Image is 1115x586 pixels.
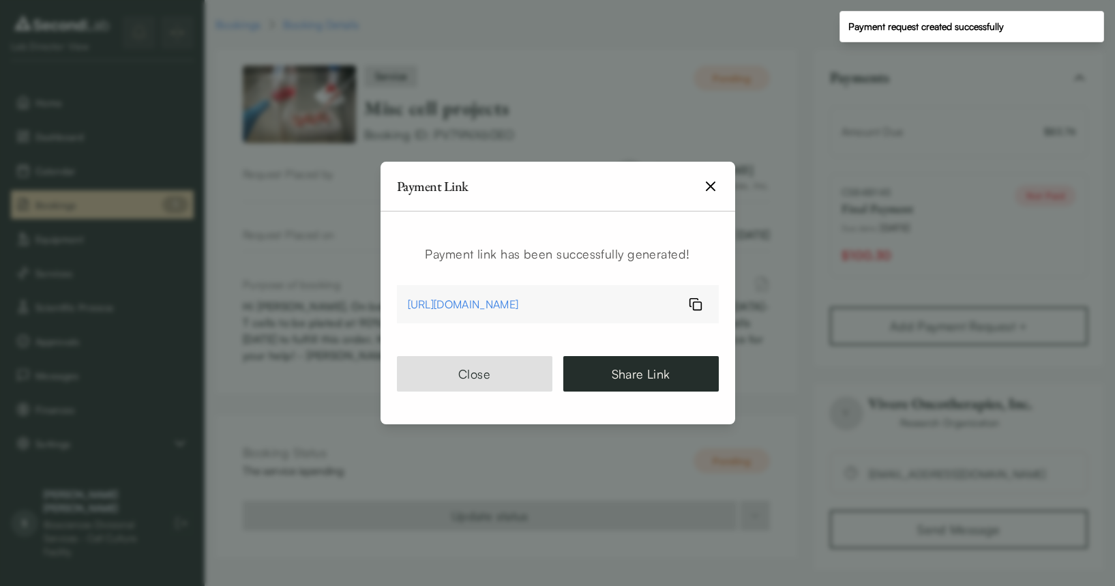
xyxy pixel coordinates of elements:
span: [URL][DOMAIN_NAME] [408,296,519,312]
div: Payment link has been successfully generated! [397,244,719,264]
div: Payment request created successfully [848,20,1004,33]
button: Share Link [563,356,719,392]
h2: Payment Link [397,179,469,193]
button: Close [397,356,552,392]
